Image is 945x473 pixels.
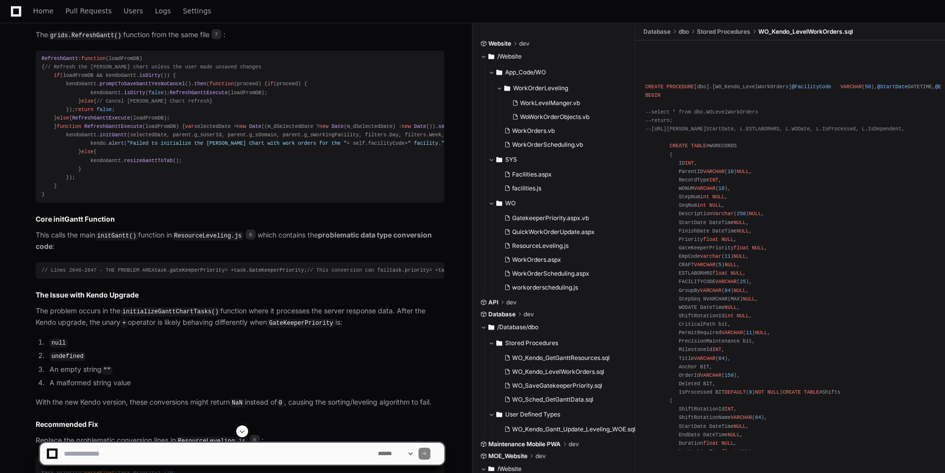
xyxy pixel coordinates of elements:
[725,406,734,412] span: INT
[694,185,715,191] span: VARCHAR
[791,84,831,90] span: @FacilityCode
[109,56,140,61] span: loadFromDB
[512,284,578,292] span: workorderscheduling.js
[36,305,444,329] p: The problem occurs in the function where it processes the server response data. After the Kendo u...
[480,49,628,64] button: /Website
[694,355,715,361] span: VARCHAR
[743,296,755,302] span: NULL
[512,242,569,250] span: ResourceLeveling.js
[42,55,438,199] div: : ( ) { (loadFromDB && kendoGantt. ()) { kendoGantt. (). ( ( ) { (proceed) { kendoGantt. ( ); (lo...
[267,319,335,328] code: GateKeeperPriority
[120,319,128,328] code: +
[57,115,69,121] span: else
[728,169,734,175] span: 10
[700,372,722,378] span: VARCHAR
[109,140,124,146] span: alert
[414,123,426,129] span: Date
[97,107,112,113] span: false
[139,72,160,78] span: isDirty
[513,84,568,92] span: WorkOrderLeveling
[81,149,94,155] span: else
[429,132,441,138] span: Week
[734,220,746,226] span: NULL
[512,171,552,178] span: Facilities.aspx
[505,411,560,418] span: User Defined Types
[697,28,750,36] span: Stored Procedures
[267,81,273,87] span: if
[512,127,555,135] span: WorkOrders.vb
[737,169,749,175] span: NULL
[500,393,630,407] button: WO_Sched_GetGanttData.sql
[488,40,511,48] span: Website
[506,298,517,306] span: dev
[500,422,635,436] button: WO_Kendo_Gantt_Update_Leveling_WOE.sql
[755,330,767,336] span: NULL
[246,230,256,239] span: 6
[496,80,628,96] button: WorkOrderLeveling
[102,366,112,375] code: ""
[500,168,622,181] button: Facilities.aspx
[65,8,111,14] span: Pull Requests
[712,194,725,200] span: NULL
[389,132,398,138] span: Day
[508,96,622,110] button: WorkLevelManger.vb
[33,8,53,14] span: Home
[496,197,502,209] svg: Directory
[146,123,176,129] span: loadFromDB
[685,160,694,166] span: INT
[505,339,558,347] span: Stored Procedures
[237,81,258,87] span: proceed
[500,253,622,267] button: WorkOrders.aspx
[505,199,516,207] span: WO
[500,181,622,195] button: facilities.js
[183,8,211,14] span: Settings
[496,337,502,349] svg: Directory
[36,397,444,409] p: With the new Kendo version, these conversions might return instead of , causing the sorting/level...
[496,409,502,420] svg: Directory
[734,253,746,259] span: NULL
[736,228,749,234] span: NULL
[42,267,155,273] span: // Lines 2646-2647 - THE PROBLEM AREA
[124,158,173,164] span: resizeGanttToTab
[500,267,622,281] button: WorkOrderScheduling.aspx
[725,262,737,268] span: NULL
[277,399,284,408] code: 0
[719,185,725,191] span: 10
[725,372,734,378] span: 150
[725,313,734,319] span: int
[45,64,261,70] span: // Refresh the [PERSON_NAME] chart unless the user made unsaved changes
[488,321,494,333] svg: Directory
[505,156,517,164] span: SYS
[57,123,81,129] span: function
[722,236,734,242] span: NULL
[36,290,444,300] h2: The Issue with Kendo Upgrade
[496,154,502,166] svg: Directory
[645,92,661,98] span: BEGIN
[210,81,234,87] span: function
[700,288,722,294] span: VARCHAR
[304,132,359,138] span: g_sWorkingFacility
[722,330,743,336] span: VARCHAR
[512,184,541,192] span: facilities.js
[36,230,444,252] p: This calls the main function in which contains the :
[95,232,138,240] code: initGantt()
[500,211,622,225] button: GatekeeperPriority.aspx.vb
[508,110,622,124] button: WoWorkOrderObjects.vb
[500,239,622,253] button: ResourceLeveling.js
[124,90,145,96] span: isDirty
[512,382,602,390] span: WO_SaveGatekeeperPriority.sql
[512,396,593,404] span: WO_Sched_GetGanttData.sql
[84,123,142,129] span: RefreshGanttExecute
[719,262,722,268] span: 5
[725,253,731,259] span: 11
[488,310,516,318] span: Database
[712,270,728,276] span: float
[734,245,749,251] span: float
[36,419,444,429] h2: Recommended Fix
[72,115,130,121] span: RefreshGanttExecute
[500,281,622,295] button: workorderscheduling.js
[500,225,622,239] button: QuickWorkOrderUpdate.aspx
[737,313,749,319] span: NULL
[50,339,68,348] code: null
[758,28,853,36] span: WO_Kendo_LevelWorkOrders.sql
